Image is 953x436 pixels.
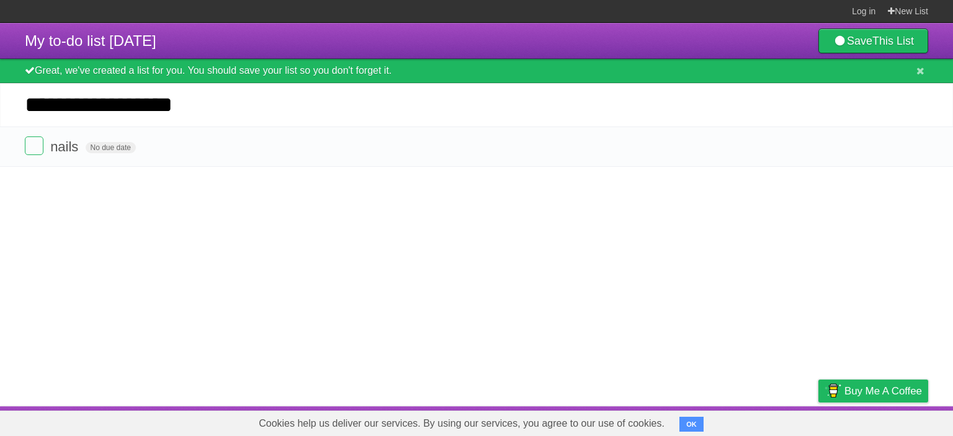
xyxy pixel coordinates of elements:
[760,409,787,433] a: Terms
[25,136,43,155] label: Done
[50,139,81,154] span: nails
[25,32,156,49] span: My to-do list [DATE]
[825,380,841,401] img: Buy me a coffee
[653,409,679,433] a: About
[679,417,704,432] button: OK
[818,29,928,53] a: SaveThis List
[872,35,914,47] b: This List
[246,411,677,436] span: Cookies help us deliver our services. By using our services, you agree to our use of cookies.
[802,409,834,433] a: Privacy
[818,380,928,403] a: Buy me a coffee
[850,409,928,433] a: Suggest a feature
[694,409,745,433] a: Developers
[86,142,136,153] span: No due date
[844,380,922,402] span: Buy me a coffee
